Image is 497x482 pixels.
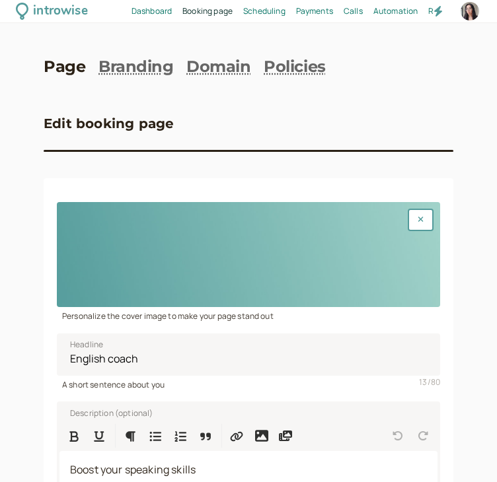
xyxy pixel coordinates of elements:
div: A short sentence about you [57,376,440,391]
span: Sign up with Google [44,150,123,160]
img: Google [5,150,44,160]
button: Format Bold [62,424,86,448]
button: Remove [408,209,434,231]
label: Description (optional) [59,405,153,419]
button: Insert media [274,424,297,448]
img: logo [37,383,66,395]
span: See savings [5,85,54,95]
button: Insert image [250,424,274,448]
span: Sign up with Apple [154,179,227,189]
button: Quote [194,424,217,448]
span: Sign up with Facebook [55,164,144,174]
span: Log in [5,106,29,116]
button: Formatting Options [118,424,142,448]
a: Domain [186,57,250,77]
div: introwise [33,1,87,22]
input: Headline [57,333,440,376]
a: Page [44,57,85,77]
button: Bulleted List [143,424,167,448]
button: Sign up with Apple [116,177,232,191]
span: Boost your speaking skills [70,462,196,477]
button: Redo [411,424,435,448]
button: Undo [386,424,410,448]
span: Sign up with Email [38,179,110,189]
span: Headline [70,338,103,351]
img: Facebook [5,164,55,175]
a: introwise [16,1,88,22]
a: Automation [373,5,418,17]
div: Personalize the cover image to make your page stand out [57,307,440,322]
a: Dashboard [132,5,172,17]
button: Format Underline [87,424,111,448]
a: Policies [264,57,325,77]
div: Widget de chat [431,419,497,482]
a: Calls [344,5,363,17]
a: Booking page [182,5,233,17]
a: Payments [296,5,333,17]
button: Numbered List [169,424,192,448]
iframe: Chat Widget [431,419,497,482]
span: Sign up now [5,129,54,139]
button: Insert Link [225,424,249,448]
span: Sign up now [5,106,54,116]
a: Scheduling [243,5,286,17]
a: Reports [428,5,458,17]
a: Branding [98,57,173,77]
h3: Edit booking page [44,113,174,134]
img: Email [5,179,38,189]
img: Apple [121,179,154,189]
